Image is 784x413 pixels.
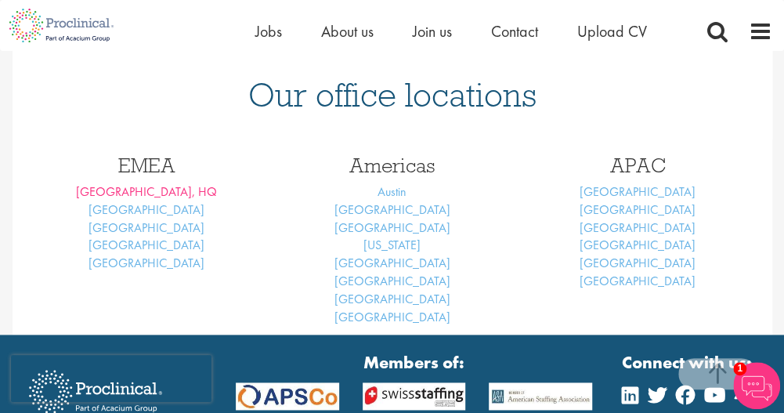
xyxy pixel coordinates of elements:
[622,350,755,375] strong: Connect with us:
[577,21,647,42] a: Upload CV
[36,78,749,112] h1: Our office locations
[413,21,452,42] a: Join us
[89,255,204,271] a: [GEOGRAPHIC_DATA]
[11,355,211,402] iframe: reCAPTCHA
[477,382,604,410] img: APSCo
[580,273,695,289] a: [GEOGRAPHIC_DATA]
[321,21,374,42] a: About us
[334,309,450,325] a: [GEOGRAPHIC_DATA]
[334,291,450,307] a: [GEOGRAPHIC_DATA]
[580,183,695,200] a: [GEOGRAPHIC_DATA]
[89,237,204,253] a: [GEOGRAPHIC_DATA]
[378,183,406,200] a: Austin
[351,382,478,410] img: APSCo
[580,201,695,218] a: [GEOGRAPHIC_DATA]
[236,350,593,375] strong: Members of:
[526,155,748,176] h3: APAC
[334,255,450,271] a: [GEOGRAPHIC_DATA]
[733,362,746,375] span: 1
[76,183,217,200] a: [GEOGRAPHIC_DATA], HQ
[491,21,538,42] a: Contact
[334,273,450,289] a: [GEOGRAPHIC_DATA]
[281,155,503,176] h3: Americas
[334,201,450,218] a: [GEOGRAPHIC_DATA]
[363,237,421,253] a: [US_STATE]
[334,219,450,236] a: [GEOGRAPHIC_DATA]
[580,255,695,271] a: [GEOGRAPHIC_DATA]
[89,201,204,218] a: [GEOGRAPHIC_DATA]
[733,362,780,409] img: Chatbot
[255,21,282,42] a: Jobs
[89,219,204,236] a: [GEOGRAPHIC_DATA]
[36,155,258,176] h3: EMEA
[224,382,351,410] img: APSCo
[580,237,695,253] a: [GEOGRAPHIC_DATA]
[580,219,695,236] a: [GEOGRAPHIC_DATA]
